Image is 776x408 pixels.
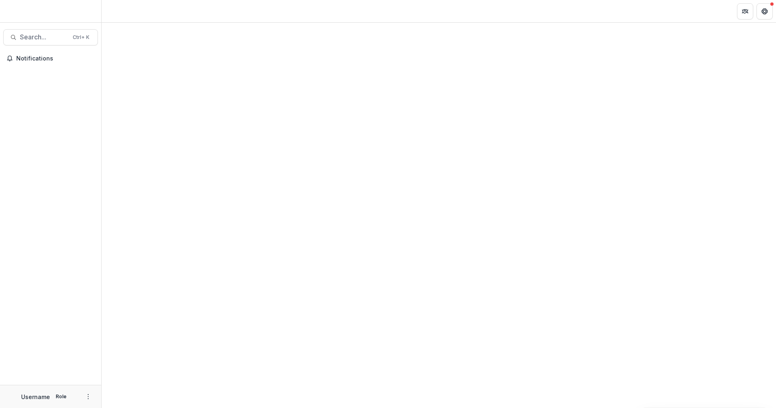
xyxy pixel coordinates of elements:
button: More [83,392,93,402]
button: Notifications [3,52,98,65]
span: Search... [20,33,68,41]
p: Username [21,393,50,401]
button: Get Help [756,3,773,19]
button: Search... [3,29,98,45]
div: Ctrl + K [71,33,91,42]
button: Partners [737,3,753,19]
span: Notifications [16,55,95,62]
p: Role [53,393,69,400]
